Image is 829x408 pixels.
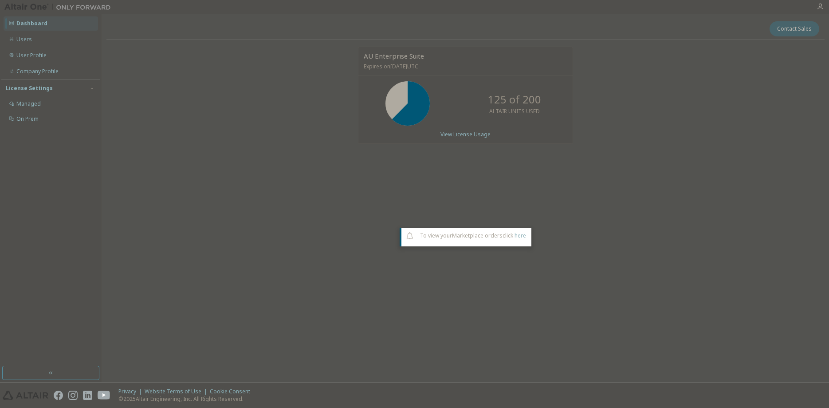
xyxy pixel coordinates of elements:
[515,232,526,239] a: here
[16,68,59,75] div: Company Profile
[3,391,48,400] img: altair_logo.svg
[16,20,47,27] div: Dashboard
[145,388,210,395] div: Website Terms of Use
[4,3,115,12] img: Altair One
[440,131,491,138] a: View License Usage
[16,115,39,123] div: On Prem
[6,85,53,92] div: License Settings
[118,395,255,403] p: © 2025 Altair Engineering, Inc. All Rights Reserved.
[489,107,540,115] p: ALTAIR UNITS USED
[770,21,819,36] button: Contact Sales
[488,92,541,107] p: 125 of 200
[118,388,145,395] div: Privacy
[16,52,47,59] div: User Profile
[16,36,32,43] div: Users
[83,391,92,400] img: linkedin.svg
[16,100,41,107] div: Managed
[54,391,63,400] img: facebook.svg
[98,391,110,400] img: youtube.svg
[420,232,526,239] span: To view your click
[364,63,565,70] p: Expires on [DATE] UTC
[68,391,78,400] img: instagram.svg
[364,51,424,60] span: AU Enterprise Suite
[452,232,503,239] em: Marketplace orders
[210,388,255,395] div: Cookie Consent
